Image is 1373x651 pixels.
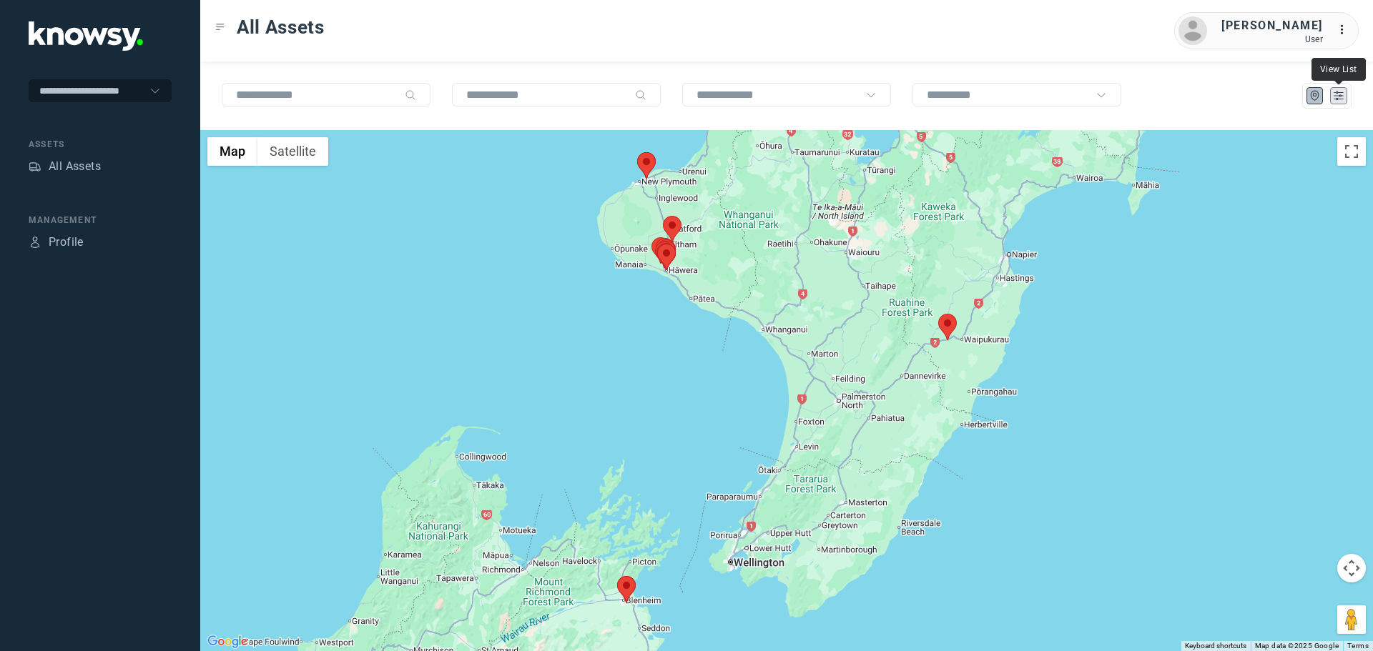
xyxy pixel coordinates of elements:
[635,89,646,101] div: Search
[1337,137,1366,166] button: Toggle fullscreen view
[207,137,257,166] button: Show street map
[215,22,225,32] div: Toggle Menu
[49,234,84,251] div: Profile
[1221,34,1323,44] div: User
[1337,554,1366,582] button: Map camera controls
[29,21,143,51] img: Application Logo
[1337,21,1354,39] div: :
[204,632,251,651] img: Google
[1185,641,1246,651] button: Keyboard shortcuts
[29,160,41,173] div: Assets
[1338,24,1352,35] tspan: ...
[1337,21,1354,41] div: :
[29,138,172,151] div: Assets
[237,14,325,40] span: All Assets
[1255,642,1339,650] span: Map data ©2025 Google
[29,214,172,227] div: Management
[1332,89,1345,102] div: List
[1320,64,1357,74] span: View List
[1337,605,1366,634] button: Drag Pegman onto the map to open Street View
[257,137,328,166] button: Show satellite imagery
[1309,89,1322,102] div: Map
[49,158,101,175] div: All Assets
[405,89,416,101] div: Search
[1178,16,1207,45] img: avatar.png
[29,158,101,175] a: AssetsAll Assets
[204,632,251,651] a: Open this area in Google Maps (opens a new window)
[1221,17,1323,34] div: [PERSON_NAME]
[29,236,41,249] div: Profile
[1347,642,1369,650] a: Terms (opens in new tab)
[29,234,84,251] a: ProfileProfile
